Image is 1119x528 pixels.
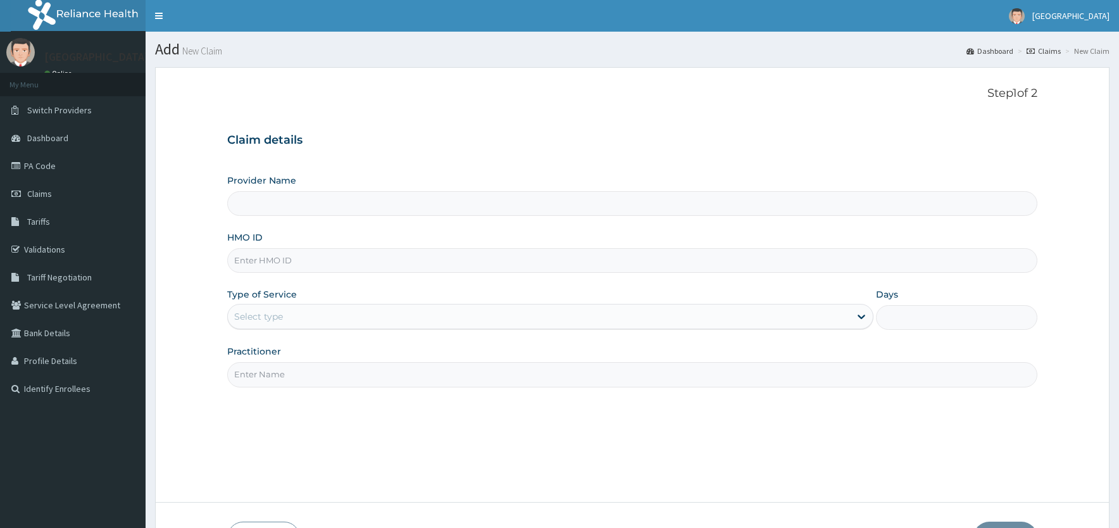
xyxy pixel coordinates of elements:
img: User Image [1009,8,1025,24]
span: Switch Providers [27,104,92,116]
label: Provider Name [227,174,296,187]
h3: Claim details [227,134,1037,148]
span: Claims [27,188,52,199]
span: Tariff Negotiation [27,272,92,283]
a: Claims [1027,46,1061,56]
a: Online [44,69,75,78]
h1: Add [155,41,1110,58]
label: Days [876,288,898,301]
div: Select type [234,310,283,323]
span: Tariffs [27,216,50,227]
span: Dashboard [27,132,68,144]
img: User Image [6,38,35,66]
p: [GEOGRAPHIC_DATA] [44,51,149,63]
label: HMO ID [227,231,263,244]
p: Step 1 of 2 [227,87,1037,101]
input: Enter HMO ID [227,248,1037,273]
span: [GEOGRAPHIC_DATA] [1032,10,1110,22]
label: Practitioner [227,345,281,358]
input: Enter Name [227,362,1037,387]
label: Type of Service [227,288,297,301]
li: New Claim [1062,46,1110,56]
small: New Claim [180,46,222,56]
a: Dashboard [966,46,1013,56]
